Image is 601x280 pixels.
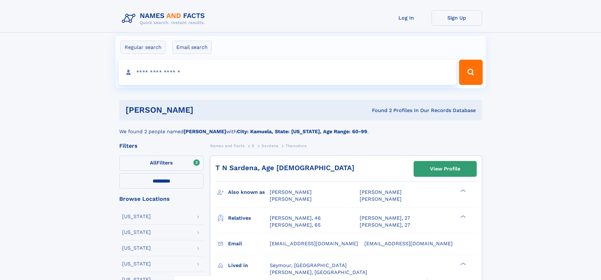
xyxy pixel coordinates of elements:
[119,60,457,85] input: search input
[119,10,210,27] img: Logo Names and Facts
[270,196,312,202] span: [PERSON_NAME]
[360,222,410,229] a: [PERSON_NAME], 27
[360,196,402,202] span: [PERSON_NAME]
[215,164,354,172] a: T N Sardena, Age [DEMOGRAPHIC_DATA]
[210,142,245,150] a: Names and Facts
[119,196,204,202] div: Browse Locations
[262,142,278,150] a: Sardena
[119,143,204,149] div: Filters
[119,156,204,171] label: Filters
[270,215,321,222] a: [PERSON_NAME], 46
[270,269,367,275] span: [PERSON_NAME], [GEOGRAPHIC_DATA]
[360,215,410,222] a: [PERSON_NAME], 27
[459,214,466,218] div: ❯
[122,261,151,266] div: [US_STATE]
[459,60,482,85] button: Search Button
[270,222,321,229] a: [PERSON_NAME], 65
[286,144,307,148] span: Theoodore
[430,162,460,176] div: View Profile
[381,10,432,26] a: Log In
[126,106,283,114] h1: [PERSON_NAME]
[122,230,151,235] div: [US_STATE]
[237,128,367,134] b: City: Kamuela, State: [US_STATE], Age Range: 60-99
[262,144,278,148] span: Sardena
[150,160,156,166] span: All
[172,41,212,54] label: Email search
[122,246,151,251] div: [US_STATE]
[228,260,270,271] h3: Lived in
[184,128,226,134] b: [PERSON_NAME]
[360,189,402,195] span: [PERSON_NAME]
[252,142,255,150] a: S
[252,144,255,148] span: S
[122,214,151,219] div: [US_STATE]
[459,189,466,193] div: ❯
[414,161,476,176] a: View Profile
[228,213,270,223] h3: Relatives
[364,241,453,247] span: [EMAIL_ADDRESS][DOMAIN_NAME]
[228,187,270,198] h3: Also known as
[270,189,312,195] span: [PERSON_NAME]
[270,262,347,268] span: Seymour, [GEOGRAPHIC_DATA]
[459,262,466,266] div: ❯
[228,238,270,249] h3: Email
[270,241,358,247] span: [EMAIL_ADDRESS][DOMAIN_NAME]
[283,107,476,114] div: Found 2 Profiles In Our Records Database
[432,10,482,26] a: Sign Up
[121,41,166,54] label: Regular search
[119,120,482,135] div: We found 2 people named with .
